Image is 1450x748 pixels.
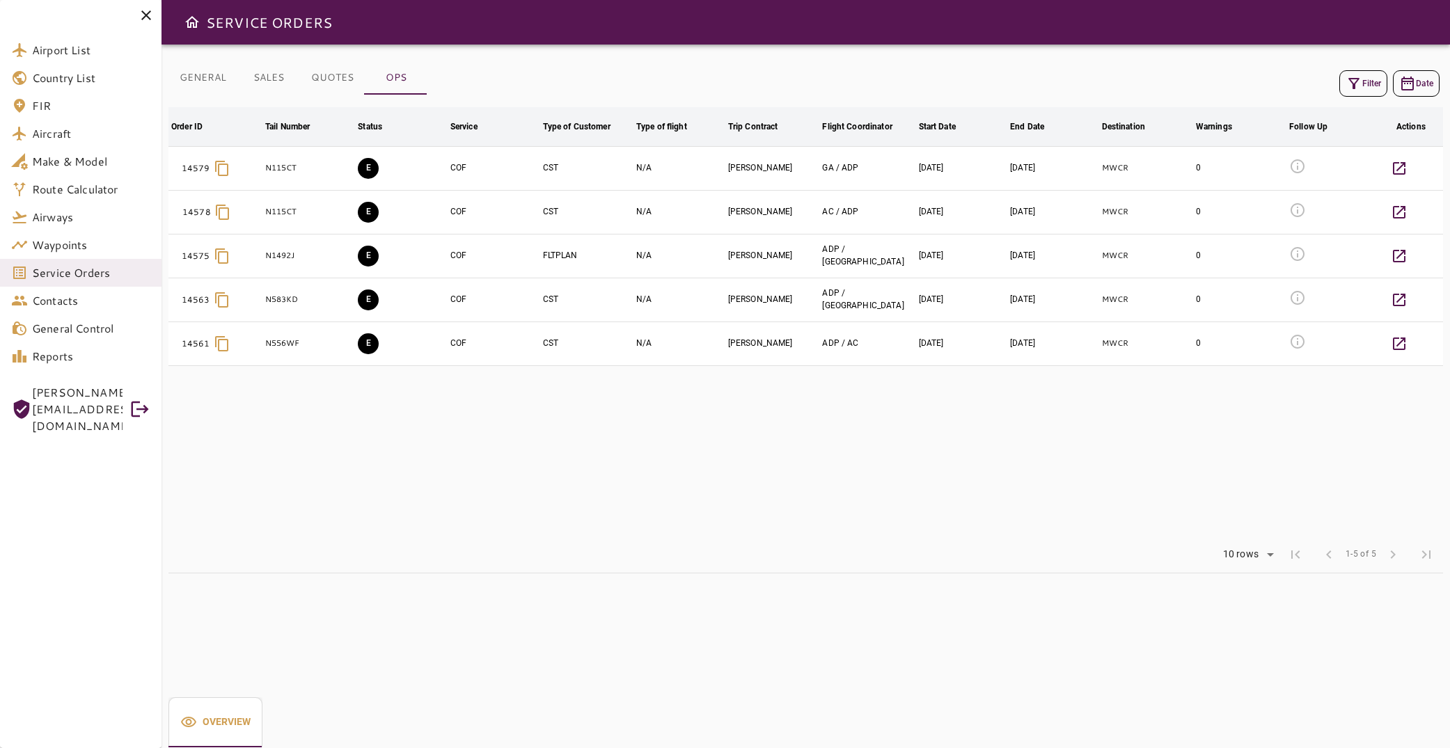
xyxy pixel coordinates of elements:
[32,42,150,58] span: Airport List
[182,250,210,262] p: 14575
[916,190,1008,234] td: [DATE]
[168,61,237,95] button: GENERAL
[32,97,150,114] span: FIR
[633,146,725,190] td: N/A
[448,146,540,190] td: COF
[1339,70,1387,97] button: Filter
[182,337,210,350] p: 14561
[300,61,365,95] button: QUOTES
[1196,118,1232,135] div: Warnings
[1102,162,1190,174] p: MWCR
[32,384,123,434] span: [PERSON_NAME][EMAIL_ADDRESS][DOMAIN_NAME]
[358,333,379,354] button: EXECUTION
[1382,196,1416,229] button: Details
[822,118,892,135] div: Flight Coordinator
[916,234,1008,278] td: [DATE]
[1007,321,1098,365] td: [DATE]
[32,70,150,86] span: Country List
[32,320,150,337] span: General Control
[168,697,262,747] button: Overview
[1010,118,1044,135] div: End Date
[168,61,427,95] div: basic tabs example
[1196,250,1284,262] div: 0
[633,321,725,365] td: N/A
[540,278,633,321] td: CST
[1393,70,1440,97] button: Date
[32,181,150,198] span: Route Calculator
[1102,118,1163,135] span: Destination
[1196,118,1250,135] span: Warnings
[265,337,352,349] p: N556WF
[182,206,211,218] p: 14578
[725,278,820,321] td: [PERSON_NAME]
[206,11,332,33] h6: SERVICE ORDERS
[1102,118,1145,135] div: Destination
[540,190,633,234] td: CST
[265,206,352,218] p: N115CT
[543,118,610,135] div: Type of Customer
[448,234,540,278] td: COF
[358,246,379,266] button: EXECUTION
[540,146,633,190] td: CST
[916,321,1008,365] td: [DATE]
[1312,538,1346,571] span: Previous Page
[822,287,913,311] div: ADRIANA DEL POZO, GERARDO ARGUIJO
[182,294,210,306] p: 14563
[822,162,913,174] div: GERARDO ARGUIJO, ADRIANA DEL POZO
[916,146,1008,190] td: [DATE]
[1382,283,1416,317] button: Details
[1279,538,1312,571] span: First Page
[725,190,820,234] td: [PERSON_NAME]
[448,190,540,234] td: COF
[728,118,796,135] span: Trip Contract
[822,244,913,267] div: ADRIANA DEL POZO, GERARDO ARGUIJO
[725,146,820,190] td: [PERSON_NAME]
[1382,239,1416,273] button: Details
[237,61,300,95] button: SALES
[1102,337,1190,349] p: MWCR
[171,118,221,135] span: Order ID
[1007,190,1098,234] td: [DATE]
[725,321,820,365] td: [PERSON_NAME]
[32,237,150,253] span: Waypoints
[1410,538,1443,571] span: Last Page
[636,118,705,135] span: Type of flight
[32,209,150,225] span: Airways
[1102,294,1190,305] p: MWCR
[1007,278,1098,321] td: [DATE]
[265,294,352,305] p: N583KD
[32,264,150,281] span: Service Orders
[1007,234,1098,278] td: [DATE]
[448,278,540,321] td: COF
[1102,206,1190,218] p: MWCR
[543,118,629,135] span: Type of Customer
[32,125,150,142] span: Aircraft
[1102,250,1190,262] p: MWCR
[358,118,382,135] div: Status
[1196,337,1284,349] div: 0
[1376,538,1410,571] span: Next Page
[822,337,913,349] div: ADRIANA DEL POZO, ALFREDO CABRERA
[32,153,150,170] span: Make & Model
[540,321,633,365] td: CST
[1289,118,1346,135] span: Follow Up
[1289,118,1327,135] div: Follow Up
[178,8,206,36] button: Open drawer
[822,206,913,218] div: ALFREDO CABRERA, ADRIANA DEL POZO
[358,289,379,310] button: EXECUTION
[728,118,778,135] div: Trip Contract
[265,118,310,135] div: Tail Number
[358,202,379,223] button: EXECUTION
[265,118,328,135] span: Tail Number
[1382,327,1416,360] button: Details
[1196,294,1284,305] div: 0
[1010,118,1062,135] span: End Date
[822,118,910,135] span: Flight Coordinator
[450,118,478,135] div: Service
[1196,162,1284,174] div: 0
[358,118,400,135] span: Status
[633,234,725,278] td: N/A
[919,118,956,135] div: Start Date
[1196,206,1284,218] div: 0
[636,118,687,135] div: Type of flight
